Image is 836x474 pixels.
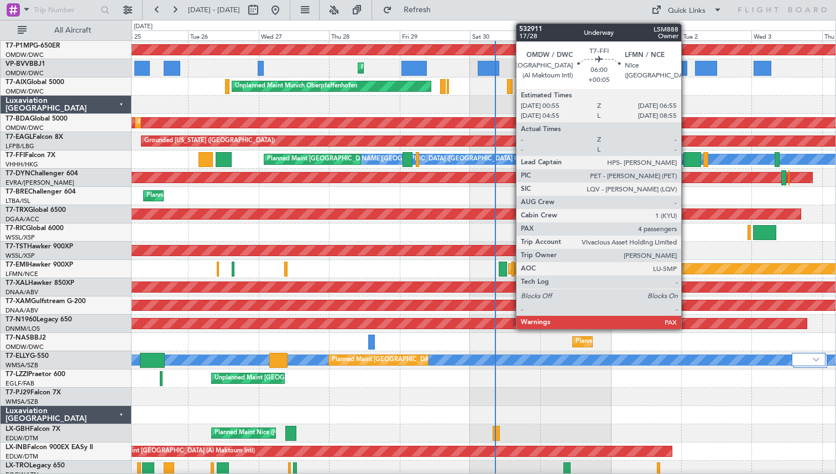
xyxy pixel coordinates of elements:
[576,334,700,350] div: Planned Maint Abuja ([PERSON_NAME] Intl)
[470,30,540,40] div: Sat 30
[6,452,38,461] a: EDLW/DTM
[6,142,34,150] a: LFPB/LBG
[6,444,27,451] span: LX-INB
[6,179,74,187] a: EVRA/[PERSON_NAME]
[6,335,46,341] a: T7-NASBBJ2
[6,207,66,213] a: T7-TRXGlobal 6500
[6,189,28,195] span: T7-BRE
[6,389,30,396] span: T7-PJ29
[6,426,30,433] span: LX-GBH
[6,243,27,250] span: T7-TST
[668,6,706,17] div: Quick Links
[6,298,86,305] a: T7-XAMGulfstream G-200
[6,434,38,442] a: EDLW/DTM
[91,443,255,460] div: Unplanned Maint [GEOGRAPHIC_DATA] (Al Maktoum Intl)
[6,462,65,469] a: LX-TROLegacy 650
[6,124,44,132] a: OMDW/DWC
[329,30,399,40] div: Thu 28
[6,361,38,369] a: WMSA/SZB
[6,316,36,323] span: T7-N1960
[6,288,38,296] a: DNAA/ABV
[118,30,188,40] div: Mon 25
[6,215,39,223] a: DGAA/ACC
[6,69,44,77] a: OMDW/DWC
[6,371,28,378] span: T7-LZZI
[6,270,38,278] a: LFMN/NCE
[6,426,60,433] a: LX-GBHFalcon 7X
[6,316,72,323] a: T7-N1960Legacy 650
[6,79,27,86] span: T7-AIX
[6,51,44,59] a: OMDW/DWC
[6,353,49,360] a: T7-ELLYG-550
[6,189,76,195] a: T7-BREChallenger 604
[6,243,73,250] a: T7-TSTHawker 900XP
[361,60,470,76] div: Planned Maint Dubai (Al Maktoum Intl)
[29,27,117,34] span: All Aircraft
[6,325,40,333] a: DNMM/LOS
[6,43,33,49] span: T7-P1MP
[611,30,681,40] div: Mon 1
[6,152,25,159] span: T7-FFI
[751,30,822,40] div: Wed 3
[394,6,441,14] span: Refresh
[188,30,258,40] div: Tue 26
[6,160,38,169] a: VHHH/HKG
[6,152,55,159] a: T7-FFIFalcon 7X
[6,335,30,341] span: T7-NAS
[12,22,120,39] button: All Aircraft
[6,116,30,122] span: T7-BDA
[332,352,589,368] div: Planned Maint [GEOGRAPHIC_DATA] (Sultan [PERSON_NAME] [PERSON_NAME] - Subang)
[6,170,78,177] a: T7-DYNChallenger 604
[6,197,30,205] a: LTBA/ISL
[378,1,444,19] button: Refresh
[6,379,34,388] a: EGLF/FAB
[215,425,338,441] div: Planned Maint Nice ([GEOGRAPHIC_DATA])
[400,30,470,40] div: Fri 29
[235,78,357,95] div: Unplanned Maint Munich Oberpfaffenhofen
[188,5,240,15] span: [DATE] - [DATE]
[6,298,31,305] span: T7-XAM
[134,22,153,32] div: [DATE]
[6,233,35,242] a: WSSL/XSP
[6,61,29,67] span: VP-BVV
[6,61,45,67] a: VP-BVVBBJ1
[6,462,29,469] span: LX-TRO
[259,30,329,40] div: Wed 27
[813,357,819,362] img: arrow-gray.svg
[138,114,247,131] div: Planned Maint Dubai (Al Maktoum Intl)
[6,398,38,406] a: WMSA/SZB
[6,87,44,96] a: OMDW/DWC
[681,30,751,40] div: Tue 2
[267,151,452,168] div: Planned Maint [GEOGRAPHIC_DATA] ([GEOGRAPHIC_DATA] Intl)
[613,22,631,32] div: [DATE]
[511,261,617,277] div: Planned Maint [GEOGRAPHIC_DATA]
[6,225,64,232] a: T7-RICGlobal 6000
[6,116,67,122] a: T7-BDAGlobal 5000
[6,134,33,140] span: T7-EAGL
[147,187,280,204] div: Planned Maint Warsaw ([GEOGRAPHIC_DATA])
[332,151,525,168] div: [PERSON_NAME][GEOGRAPHIC_DATA] ([GEOGRAPHIC_DATA] Intl)
[34,2,97,18] input: Trip Number
[6,207,28,213] span: T7-TRX
[215,370,396,387] div: Unplanned Maint [GEOGRAPHIC_DATA] ([GEOGRAPHIC_DATA])
[6,170,30,177] span: T7-DYN
[6,134,63,140] a: T7-EAGLFalcon 8X
[646,1,728,19] button: Quick Links
[6,262,73,268] a: T7-EMIHawker 900XP
[6,252,35,260] a: WSSL/XSP
[6,306,38,315] a: DNAA/ABV
[6,280,74,287] a: T7-XALHawker 850XP
[540,30,610,40] div: Sun 31
[6,280,28,287] span: T7-XAL
[6,225,26,232] span: T7-RIC
[6,43,60,49] a: T7-P1MPG-650ER
[6,444,93,451] a: LX-INBFalcon 900EX EASy II
[6,353,30,360] span: T7-ELLY
[6,79,64,86] a: T7-AIXGlobal 5000
[6,371,65,378] a: T7-LZZIPraetor 600
[144,133,275,149] div: Grounded [US_STATE] ([GEOGRAPHIC_DATA])
[6,262,27,268] span: T7-EMI
[6,389,61,396] a: T7-PJ29Falcon 7X
[6,343,44,351] a: OMDW/DWC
